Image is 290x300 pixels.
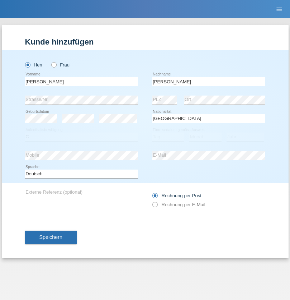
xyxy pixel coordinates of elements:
a: menu [272,7,286,11]
input: Rechnung per Post [152,193,157,202]
label: Herr [25,62,43,68]
label: Frau [51,62,70,68]
input: Frau [51,62,56,67]
input: Herr [25,62,30,67]
span: Speichern [39,234,62,240]
h1: Kunde hinzufügen [25,37,265,46]
input: Rechnung per E-Mail [152,202,157,211]
button: Speichern [25,231,77,244]
label: Rechnung per Post [152,193,201,198]
label: Rechnung per E-Mail [152,202,205,207]
i: menu [276,6,283,13]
